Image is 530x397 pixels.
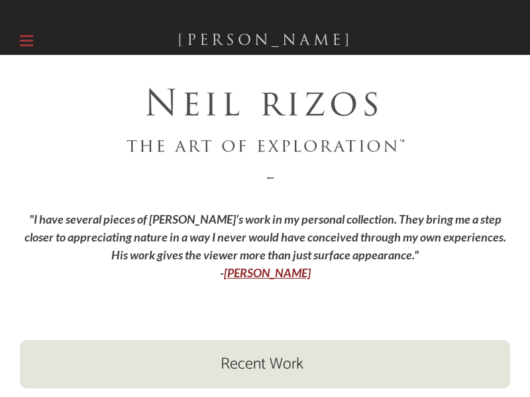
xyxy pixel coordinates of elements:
img: Neil Rizos [91,75,439,172]
img: 5904685_orig.jpg [267,176,274,179]
a: [PERSON_NAME] [178,28,353,52]
font: Recent Work [221,351,303,377]
font: "I have several pieces of [PERSON_NAME]’s work in my personal collection. They bring me a step cl... [25,212,506,280]
a: [PERSON_NAME] [224,265,311,280]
